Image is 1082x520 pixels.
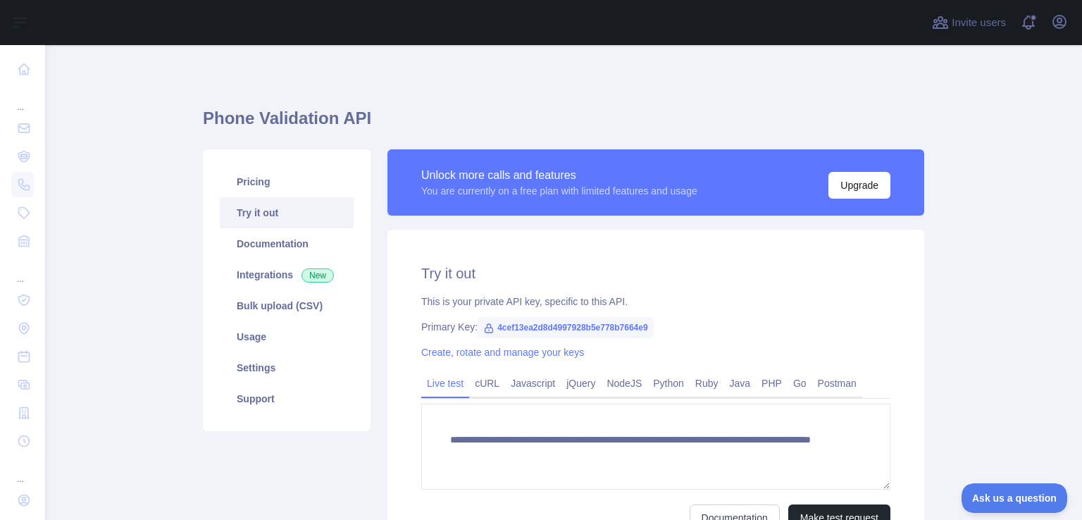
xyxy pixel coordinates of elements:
iframe: Toggle Customer Support [962,483,1068,513]
a: Documentation [220,228,354,259]
button: Invite users [929,11,1009,34]
a: Java [724,372,757,395]
a: NodeJS [601,372,647,395]
div: You are currently on a free plan with limited features and usage [421,184,697,198]
a: Python [647,372,690,395]
a: Create, rotate and manage your keys [421,347,584,358]
h1: Phone Validation API [203,107,924,141]
a: Ruby [690,372,724,395]
a: Bulk upload (CSV) [220,290,354,321]
a: Postman [812,372,862,395]
div: Primary Key: [421,320,890,334]
h2: Try it out [421,264,890,283]
a: Pricing [220,166,354,197]
a: PHP [756,372,788,395]
a: cURL [469,372,505,395]
div: ... [11,256,34,285]
div: Unlock more calls and features [421,167,697,184]
a: Settings [220,352,354,383]
a: Javascript [505,372,561,395]
span: 4cef13ea2d8d4997928b5e778b7664e9 [478,317,654,338]
span: Invite users [952,15,1006,31]
a: Live test [421,372,469,395]
div: ... [11,457,34,485]
button: Upgrade [828,172,890,199]
a: Integrations New [220,259,354,290]
a: Go [788,372,812,395]
a: Support [220,383,354,414]
div: ... [11,85,34,113]
span: New [301,268,334,283]
a: jQuery [561,372,601,395]
a: Usage [220,321,354,352]
div: This is your private API key, specific to this API. [421,295,890,309]
a: Try it out [220,197,354,228]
